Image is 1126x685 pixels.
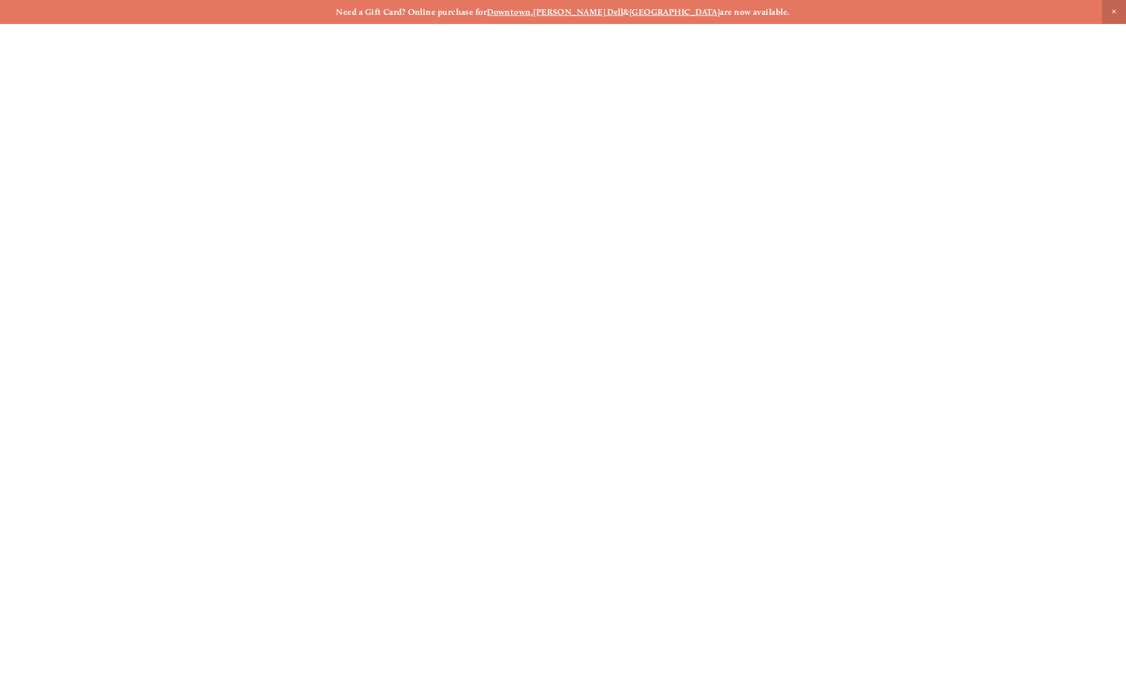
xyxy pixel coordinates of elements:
[336,7,487,17] strong: Need a Gift Card? Online purchase for
[487,7,531,17] a: Downtown
[623,7,629,17] strong: &
[533,7,623,17] a: [PERSON_NAME] Dell
[720,7,790,17] strong: are now available.
[531,7,533,17] strong: ,
[629,7,720,17] a: [GEOGRAPHIC_DATA]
